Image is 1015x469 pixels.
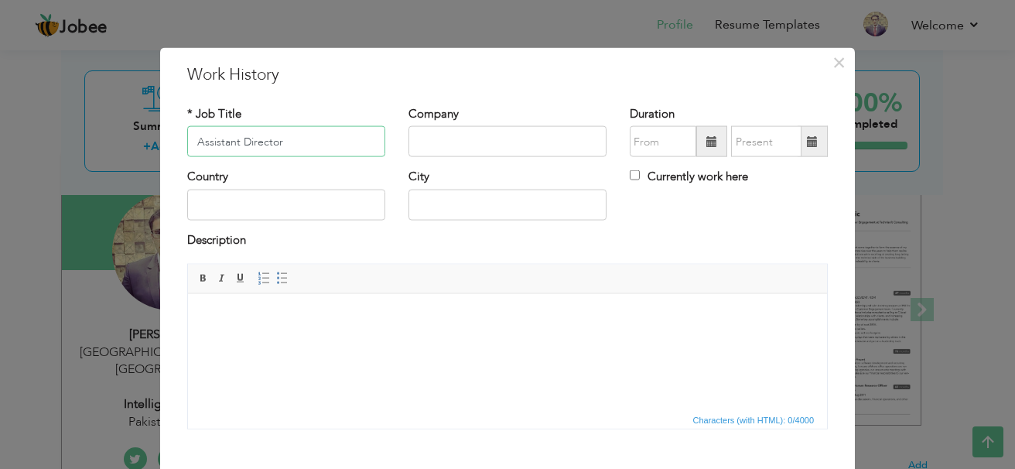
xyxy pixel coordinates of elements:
label: Country [187,169,228,185]
span: Characters (with HTML): 0/4000 [690,413,818,427]
div: Statistics [690,413,819,427]
button: Close [826,50,851,75]
label: Company [408,106,459,122]
label: Currently work here [630,169,748,185]
h3: Work History [187,63,828,87]
a: Italic [214,270,231,287]
a: Insert/Remove Bulleted List [274,270,291,287]
iframe: Rich Text Editor, workEditor [188,294,827,410]
a: Underline [232,270,249,287]
a: Bold [195,270,212,287]
input: Present [731,126,801,157]
label: Description [187,231,246,248]
label: Duration [630,106,675,122]
label: * Job Title [187,106,241,122]
label: City [408,169,429,185]
a: Insert/Remove Numbered List [255,270,272,287]
input: From [630,126,696,157]
span: × [832,49,846,77]
input: Currently work here [630,170,640,180]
